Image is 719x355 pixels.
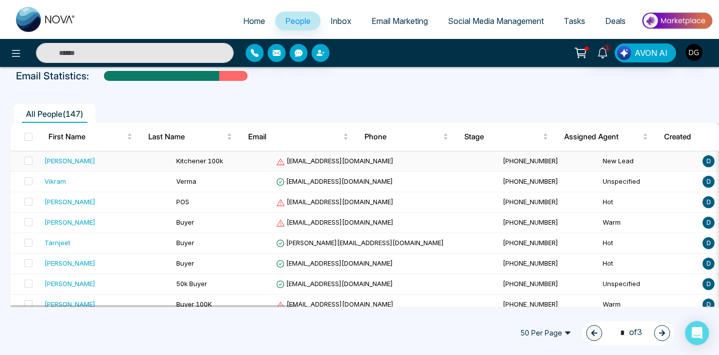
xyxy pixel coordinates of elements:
[243,16,265,26] span: Home
[599,233,699,254] td: Hot
[357,123,456,151] th: Phone
[285,16,311,26] span: People
[276,300,393,308] span: [EMAIL_ADDRESS][DOMAIN_NAME]
[321,11,361,30] a: Inbox
[364,131,441,143] span: Phone
[599,151,699,172] td: New Lead
[176,157,223,165] span: Kitchener 100k
[16,68,89,83] p: Email Statistics:
[464,131,541,143] span: Stage
[703,278,715,290] span: D
[554,11,595,30] a: Tasks
[176,259,194,267] span: Buyer
[44,258,95,268] div: [PERSON_NAME]
[276,157,393,165] span: [EMAIL_ADDRESS][DOMAIN_NAME]
[599,192,699,213] td: Hot
[503,300,558,308] span: [PHONE_NUMBER]
[591,43,615,61] a: 1
[513,325,578,341] span: 50 Per Page
[599,172,699,192] td: Unspecified
[371,16,428,26] span: Email Marketing
[276,218,393,226] span: [EMAIL_ADDRESS][DOMAIN_NAME]
[276,280,393,288] span: [EMAIL_ADDRESS][DOMAIN_NAME]
[703,217,715,229] span: D
[438,11,554,30] a: Social Media Management
[276,239,444,247] span: [PERSON_NAME][EMAIL_ADDRESS][DOMAIN_NAME]
[503,218,558,226] span: [PHONE_NUMBER]
[564,16,585,26] span: Tasks
[556,123,656,151] th: Assigned Agent
[448,16,544,26] span: Social Media Management
[276,198,393,206] span: [EMAIL_ADDRESS][DOMAIN_NAME]
[599,295,699,315] td: Warm
[635,47,668,59] span: AVON AI
[276,177,393,185] span: [EMAIL_ADDRESS][DOMAIN_NAME]
[599,254,699,274] td: Hot
[617,46,631,60] img: Lead Flow
[44,279,95,289] div: [PERSON_NAME]
[686,44,703,61] img: User Avatar
[703,196,715,208] span: D
[503,198,558,206] span: [PHONE_NUMBER]
[176,239,194,247] span: Buyer
[44,217,95,227] div: [PERSON_NAME]
[605,16,626,26] span: Deals
[603,43,612,52] span: 1
[503,177,558,185] span: [PHONE_NUMBER]
[44,238,70,248] div: Tarnjeet
[44,197,95,207] div: [PERSON_NAME]
[276,259,393,267] span: [EMAIL_ADDRESS][DOMAIN_NAME]
[240,123,357,151] th: Email
[641,9,713,32] img: Market-place.gif
[16,7,76,32] img: Nova CRM Logo
[703,299,715,311] span: D
[248,131,341,143] span: Email
[703,155,715,167] span: D
[44,156,95,166] div: [PERSON_NAME]
[148,131,225,143] span: Last Name
[40,123,140,151] th: First Name
[44,176,66,186] div: Vikram
[176,300,212,308] span: Buyer 100K
[703,258,715,270] span: D
[503,157,558,165] span: [PHONE_NUMBER]
[176,177,196,185] span: Verma
[703,237,715,249] span: D
[233,11,275,30] a: Home
[22,109,87,119] span: All People ( 147 )
[595,11,636,30] a: Deals
[275,11,321,30] a: People
[503,239,558,247] span: [PHONE_NUMBER]
[685,321,709,345] div: Open Intercom Messenger
[503,280,558,288] span: [PHONE_NUMBER]
[614,326,642,340] span: of 3
[599,274,699,295] td: Unspecified
[176,280,207,288] span: 50k Buyer
[48,131,125,143] span: First Name
[176,198,189,206] span: POS
[331,16,352,26] span: Inbox
[176,218,194,226] span: Buyer
[456,123,556,151] th: Stage
[564,131,641,143] span: Assigned Agent
[44,299,95,309] div: [PERSON_NAME]
[361,11,438,30] a: Email Marketing
[140,123,240,151] th: Last Name
[615,43,676,62] button: AVON AI
[503,259,558,267] span: [PHONE_NUMBER]
[599,213,699,233] td: Warm
[703,176,715,188] span: D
